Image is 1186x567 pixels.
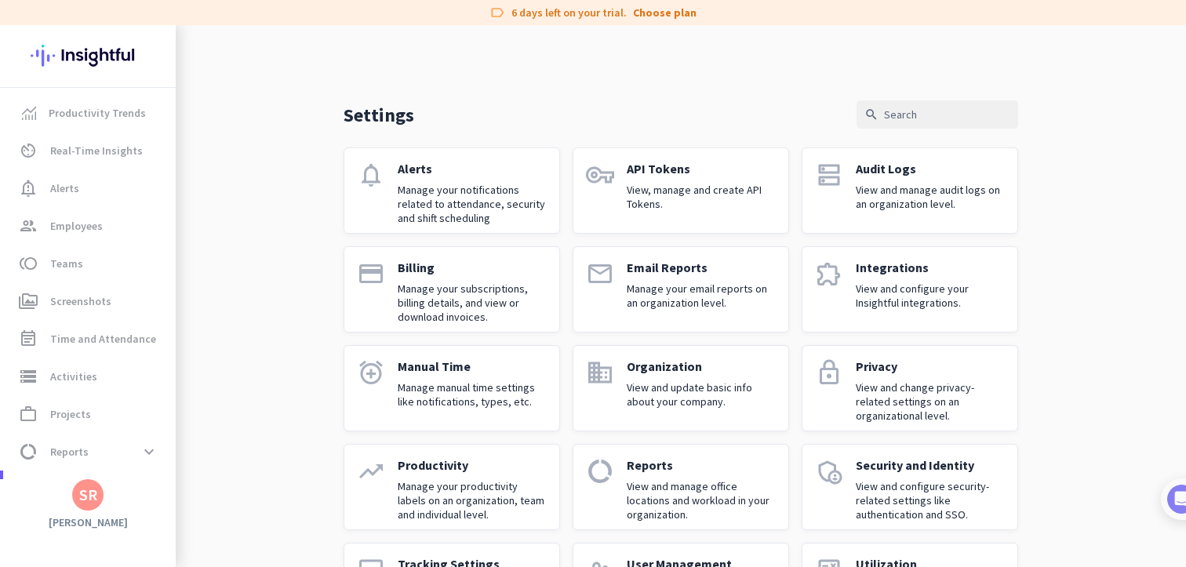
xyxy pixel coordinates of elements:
a: trending_upProductivityManage your productivity labels on an organization, team and individual le... [344,444,560,530]
i: notifications [357,161,385,189]
p: Audit Logs [856,161,1005,176]
input: Search [857,100,1018,129]
img: Insightful logo [31,25,145,86]
p: Manage your notifications related to attendance, security and shift scheduling [398,183,547,225]
p: Billing [398,260,547,275]
p: Manage your productivity labels on an organization, team and individual level. [398,479,547,522]
a: Choose plan [633,5,697,20]
span: Screenshots [50,292,111,311]
i: lock [815,358,843,387]
span: Employees [50,216,103,235]
a: settingsSettings [3,471,176,508]
button: expand_more [135,438,163,466]
a: notificationsAlertsManage your notifications related to attendance, security and shift scheduling [344,147,560,234]
p: Alerts [398,161,547,176]
span: Alerts [50,179,79,198]
a: extensionIntegrationsView and configure your Insightful integrations. [802,246,1018,333]
p: View and configure security-related settings like authentication and SSO. [856,479,1005,522]
p: Productivity [398,457,547,473]
i: storage [19,367,38,386]
p: Reports [627,457,776,473]
a: work_outlineProjects [3,395,176,433]
a: storageActivities [3,358,176,395]
a: emailEmail ReportsManage your email reports on an organization level. [573,246,789,333]
a: data_usageReportsView and manage office locations and workload in your organization. [573,444,789,530]
i: label [489,5,505,20]
p: Email Reports [627,260,776,275]
a: event_noteTime and Attendance [3,320,176,358]
a: admin_panel_settingsSecurity and IdentityView and configure security-related settings like authen... [802,444,1018,530]
i: domain [586,358,614,387]
span: Real-Time Insights [50,141,143,160]
span: Productivity Trends [49,104,146,122]
a: lockPrivacyView and change privacy-related settings on an organizational level. [802,345,1018,431]
span: Teams [50,254,83,273]
p: Privacy [856,358,1005,374]
a: tollTeams [3,245,176,282]
img: menu-item [22,106,36,120]
i: perm_media [19,292,38,311]
i: search [864,107,879,122]
a: notification_importantAlerts [3,169,176,207]
i: notification_important [19,179,38,198]
i: extension [815,260,843,288]
p: View, manage and create API Tokens. [627,183,776,211]
i: dns [815,161,843,189]
span: Time and Attendance [50,329,156,348]
i: alarm_add [357,358,385,387]
i: event_note [19,329,38,348]
a: data_usageReportsexpand_more [3,433,176,471]
span: Reports [50,442,89,461]
a: menu-itemProductivity Trends [3,94,176,132]
p: Manage your subscriptions, billing details, and view or download invoices. [398,282,547,324]
i: group [19,216,38,235]
p: View and change privacy-related settings on an organizational level. [856,380,1005,423]
div: SR [79,487,97,503]
span: Projects [50,405,91,423]
i: email [586,260,614,288]
a: alarm_addManual TimeManage manual time settings like notifications, types, etc. [344,345,560,431]
i: data_usage [19,442,38,461]
i: admin_panel_settings [815,457,843,485]
i: toll [19,254,38,273]
p: View and configure your Insightful integrations. [856,282,1005,310]
a: perm_mediaScreenshots [3,282,176,320]
i: vpn_key [586,161,614,189]
a: vpn_keyAPI TokensView, manage and create API Tokens. [573,147,789,234]
p: View and update basic info about your company. [627,380,776,409]
a: groupEmployees [3,207,176,245]
p: Manage your email reports on an organization level. [627,282,776,310]
p: Security and Identity [856,457,1005,473]
span: Activities [50,367,97,386]
p: View and manage audit logs on an organization level. [856,183,1005,211]
a: paymentBillingManage your subscriptions, billing details, and view or download invoices. [344,246,560,333]
i: work_outline [19,405,38,423]
p: Manual Time [398,358,547,374]
a: av_timerReal-Time Insights [3,132,176,169]
p: View and manage office locations and workload in your organization. [627,479,776,522]
p: Integrations [856,260,1005,275]
a: domainOrganizationView and update basic info about your company. [573,345,789,431]
i: payment [357,260,385,288]
p: API Tokens [627,161,776,176]
i: av_timer [19,141,38,160]
a: dnsAudit LogsView and manage audit logs on an organization level. [802,147,1018,234]
p: Manage manual time settings like notifications, types, etc. [398,380,547,409]
p: Settings [344,103,414,127]
p: Organization [627,358,776,374]
i: data_usage [586,457,614,485]
i: trending_up [357,457,385,485]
